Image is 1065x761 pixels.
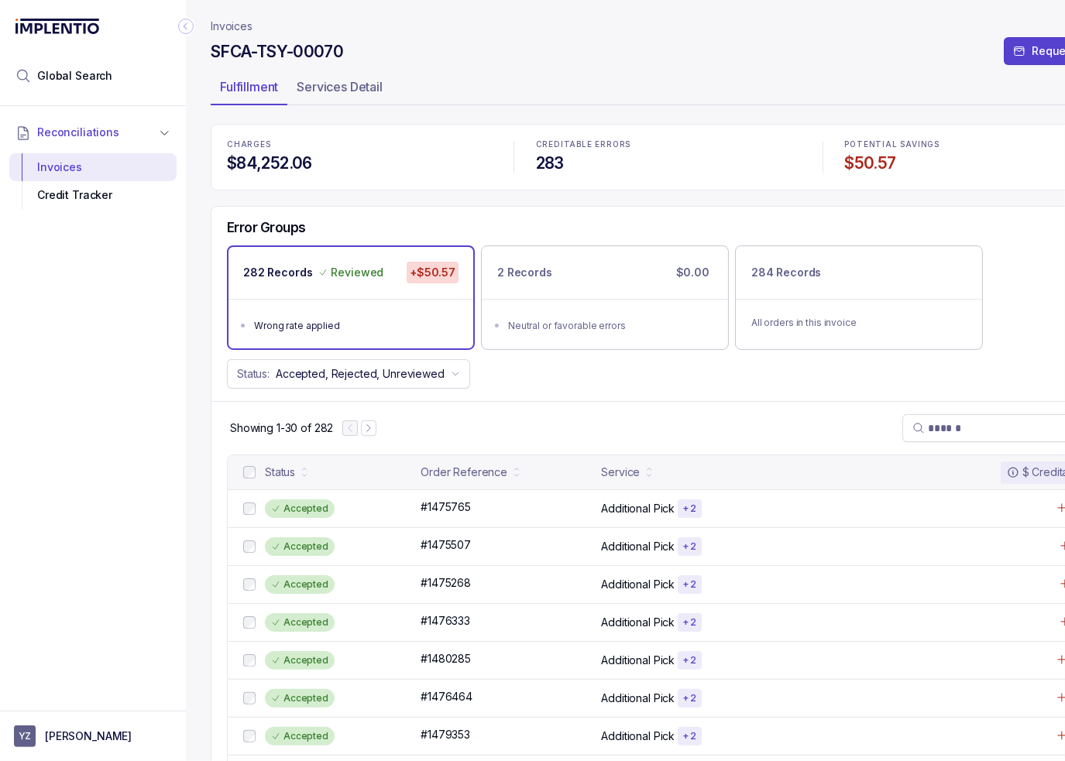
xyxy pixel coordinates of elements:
p: #1476333 [421,613,470,629]
p: + 2 [682,616,696,629]
input: checkbox-checkbox [243,540,256,553]
p: + 2 [682,502,696,515]
input: checkbox-checkbox [243,466,256,478]
span: Reconciliations [37,125,119,140]
p: +$50.57 [407,262,459,283]
div: Credit Tracker [22,181,164,209]
p: Additional Pick [601,728,675,744]
p: Additional Pick [601,691,675,706]
input: checkbox-checkbox [243,616,256,629]
p: 282 Records [243,265,312,280]
div: Collapse Icon [177,17,195,36]
p: 2 Records [497,265,552,280]
nav: breadcrumb [211,19,253,34]
p: Additional Pick [601,653,675,668]
div: Accepted [265,689,335,708]
p: Accepted, Rejected, Unreviewed [276,366,445,382]
div: Accepted [265,727,335,746]
p: Reviewed [331,265,383,280]
p: CHARGES [227,140,492,149]
input: checkbox-checkbox [243,730,256,742]
div: Neutral or favorable errors [508,318,711,334]
button: User initials[PERSON_NAME] [14,725,172,747]
p: + 2 [682,578,696,591]
p: Additional Pick [601,501,675,516]
p: Status: [237,366,270,382]
div: Accepted [265,651,335,670]
p: $0.00 [673,262,713,283]
p: + 2 [682,730,696,742]
input: checkbox-checkbox [243,692,256,704]
p: Services Detail [297,77,383,96]
h4: SFCA-TSY-00070 [211,41,343,63]
div: Remaining page entries [230,420,333,436]
div: Accepted [265,537,335,556]
p: Fulfillment [220,77,278,96]
p: + 2 [682,692,696,704]
h4: 283 [536,153,801,174]
p: Additional Pick [601,539,675,554]
p: #1480285 [421,651,471,667]
p: #1475765 [421,499,471,515]
p: + 2 [682,654,696,667]
p: #1475268 [421,575,471,591]
div: Accepted [265,613,335,632]
p: Showing 1-30 of 282 [230,420,333,436]
p: + 2 [682,540,696,553]
div: Wrong rate applied [254,318,457,334]
span: Global Search [37,68,112,84]
p: #1475507 [421,537,471,553]
li: Tab Services Detail [287,74,392,105]
div: Service [601,464,640,480]
p: Additional Pick [601,577,675,592]
p: All orders in this invoice [751,315,967,331]
p: Additional Pick [601,615,675,630]
li: Tab Fulfillment [211,74,287,105]
div: Accepted [265,575,335,594]
div: Status [265,464,295,480]
p: 284 Records [751,265,821,280]
button: Status:Accepted, Rejected, Unreviewed [227,359,470,389]
input: checkbox-checkbox [243,578,256,591]
button: Next Page [361,420,376,436]
a: Invoices [211,19,253,34]
h4: $84,252.06 [227,153,492,174]
input: checkbox-checkbox [243,654,256,667]
p: CREDITABLE ERRORS [536,140,801,149]
div: Order Reference [421,464,507,480]
h5: Error Groups [227,219,306,236]
button: Reconciliations [9,115,177,149]
div: Accepted [265,499,335,518]
p: [PERSON_NAME] [45,728,132,744]
p: #1479353 [421,727,470,742]
div: Invoices [22,153,164,181]
span: User initials [14,725,36,747]
div: Reconciliations [9,150,177,213]
p: #1476464 [421,689,472,704]
input: checkbox-checkbox [243,502,256,515]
